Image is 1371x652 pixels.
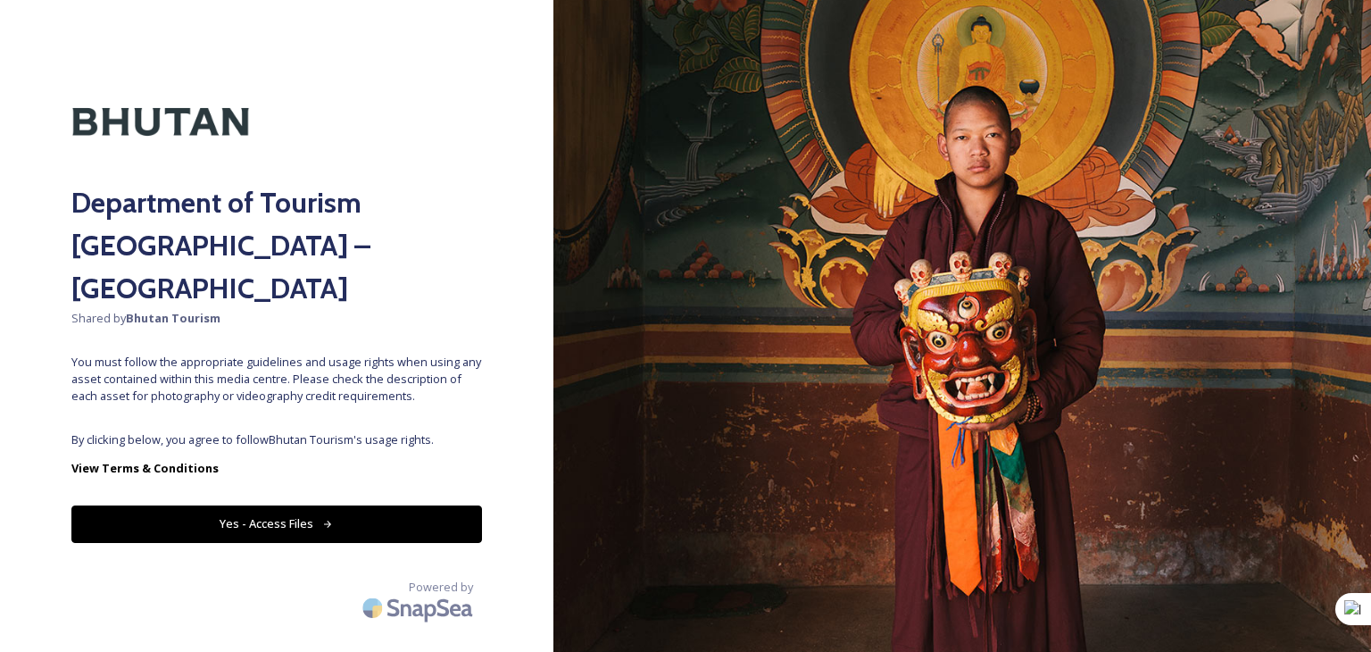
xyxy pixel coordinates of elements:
button: Yes - Access Files [71,506,482,542]
span: Powered by [409,579,473,596]
img: Kingdom-of-Bhutan-Logo.png [71,71,250,172]
span: Shared by [71,310,482,327]
h2: Department of Tourism [GEOGRAPHIC_DATA] – [GEOGRAPHIC_DATA] [71,181,482,310]
span: By clicking below, you agree to follow Bhutan Tourism 's usage rights. [71,431,482,448]
a: View Terms & Conditions [71,457,482,479]
strong: Bhutan Tourism [126,310,220,326]
strong: View Terms & Conditions [71,460,219,476]
img: SnapSea Logo [357,587,482,629]
span: You must follow the appropriate guidelines and usage rights when using any asset contained within... [71,354,482,405]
